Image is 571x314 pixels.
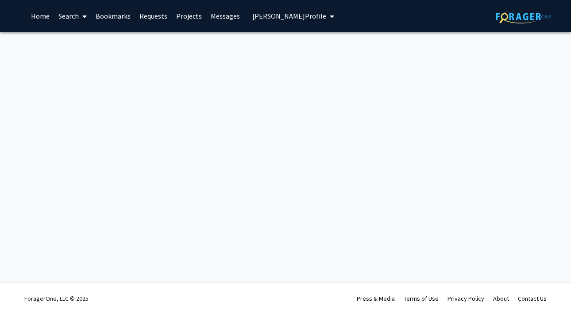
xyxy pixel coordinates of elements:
a: Messages [206,0,244,31]
a: Contact Us [518,295,547,302]
a: Home [27,0,54,31]
span: [PERSON_NAME] Profile [252,12,326,20]
a: Requests [135,0,172,31]
a: Terms of Use [404,295,439,302]
a: About [493,295,509,302]
img: ForagerOne Logo [496,10,551,23]
a: Search [54,0,91,31]
a: Privacy Policy [448,295,484,302]
a: Bookmarks [91,0,135,31]
a: Projects [172,0,206,31]
a: Press & Media [357,295,395,302]
div: ForagerOne, LLC © 2025 [24,283,89,314]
